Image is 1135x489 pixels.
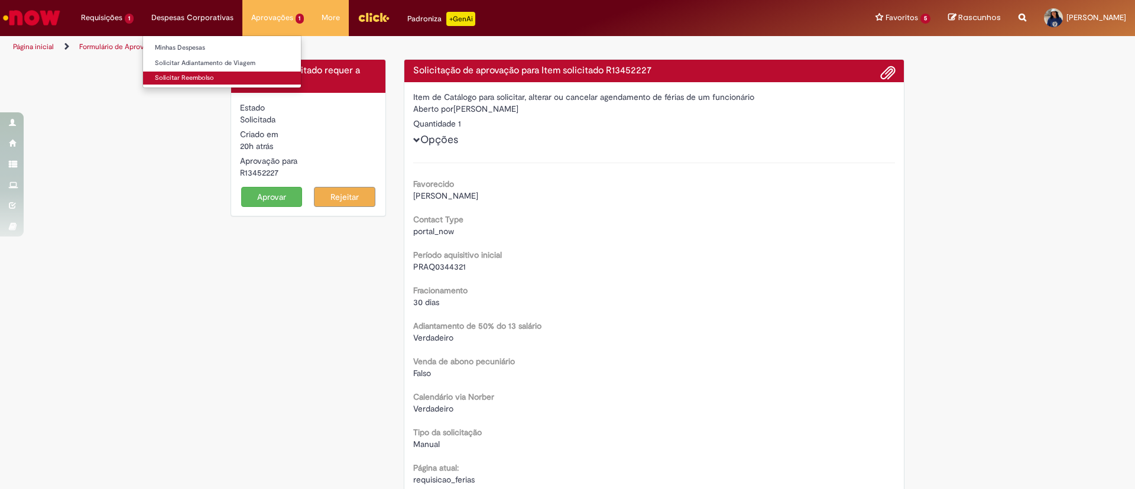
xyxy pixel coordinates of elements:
[413,391,494,402] b: Calendário via Norber
[413,190,478,201] span: [PERSON_NAME]
[413,297,439,307] span: 30 dias
[413,285,468,296] b: Fracionamento
[886,12,918,24] span: Favoritos
[358,8,390,26] img: click_logo_yellow_360x200.png
[413,261,466,272] span: PRAQ0344321
[413,462,459,473] b: Página atual:
[251,12,293,24] span: Aprovações
[240,155,297,167] label: Aprovação para
[413,103,896,118] div: [PERSON_NAME]
[413,91,896,103] div: Item de Catálogo para solicitar, alterar ou cancelar agendamento de férias de um funcionário
[413,474,475,485] span: requisicao_ferias
[240,141,273,151] span: 20h atrás
[296,14,304,24] span: 1
[240,114,377,125] div: Solicitada
[241,187,303,207] button: Aprovar
[142,35,301,88] ul: Despesas Corporativas
[151,12,234,24] span: Despesas Corporativas
[13,42,54,51] a: Página inicial
[240,66,377,86] h4: Este Item solicitado requer a sua aprovação
[958,12,1001,23] span: Rascunhos
[948,12,1001,24] a: Rascunhos
[413,226,454,237] span: portal_now
[413,356,515,367] b: Venda de abono pecuniário
[1066,12,1126,22] span: [PERSON_NAME]
[81,12,122,24] span: Requisições
[240,128,278,140] label: Criado em
[407,12,475,26] div: Padroniza
[413,320,541,331] b: Adiantamento de 50% do 13 salário
[125,14,134,24] span: 1
[413,427,482,438] b: Tipo da solicitação
[413,403,453,414] span: Verdadeiro
[240,140,377,152] div: 27/08/2025 12:31:37
[413,66,896,76] h4: Solicitação de aprovação para Item solicitado R13452227
[413,439,440,449] span: Manual
[143,72,301,85] a: Solicitar Reembolso
[9,36,748,58] ul: Trilhas de página
[1,6,62,30] img: ServiceNow
[143,41,301,54] a: Minhas Despesas
[143,57,301,70] a: Solicitar Adiantamento de Viagem
[413,250,502,260] b: Período aquisitivo inicial
[920,14,930,24] span: 5
[79,42,160,51] a: Formulário de Aprovação
[322,12,340,24] span: More
[413,214,463,225] b: Contact Type
[413,332,453,343] span: Verdadeiro
[413,368,431,378] span: Falso
[446,12,475,26] p: +GenAi
[240,141,273,151] time: 27/08/2025 12:31:37
[413,118,896,129] div: Quantidade 1
[314,187,375,207] button: Rejeitar
[240,167,377,179] div: R13452227
[413,103,453,115] label: Aberto por
[240,102,265,114] label: Estado
[413,179,454,189] b: Favorecido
